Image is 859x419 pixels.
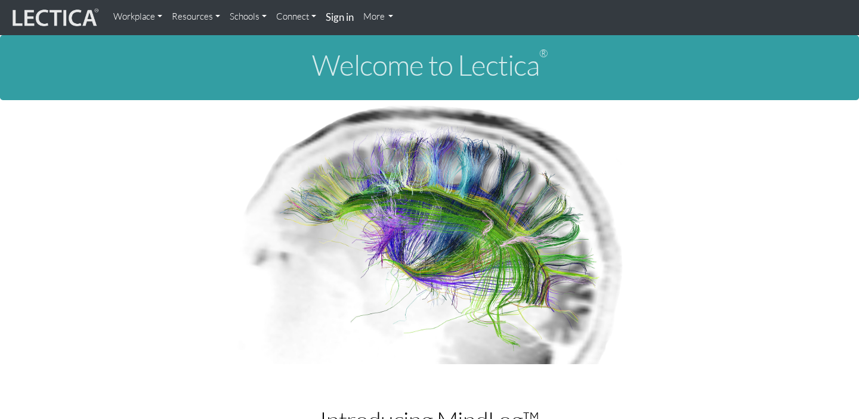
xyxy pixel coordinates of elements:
img: lecticalive [10,7,99,29]
a: Sign in [321,5,359,30]
a: Connect [271,5,321,29]
strong: Sign in [326,11,354,23]
img: Human Connectome Project Image [231,100,628,365]
sup: ® [539,46,548,60]
a: More [359,5,398,29]
a: Schools [225,5,271,29]
a: Workplace [109,5,167,29]
h1: Welcome to Lectica [10,49,849,81]
a: Resources [167,5,225,29]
